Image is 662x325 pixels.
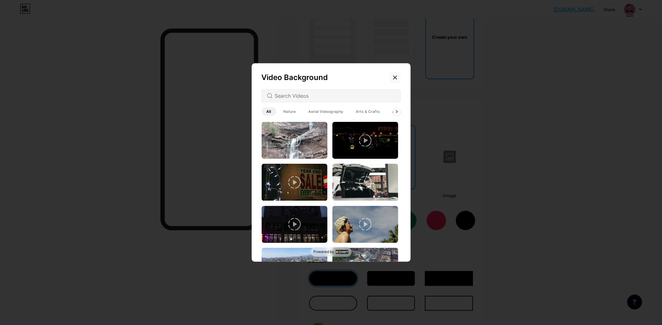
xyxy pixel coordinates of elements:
[275,92,395,100] input: Search Videos
[279,107,301,116] span: Nature
[262,107,276,116] span: All
[304,107,349,116] span: Aerial Videography
[351,107,385,116] span: Arts & Crafts
[314,249,335,254] span: Powered by
[262,73,328,82] span: Video Background
[388,107,421,116] span: Architecture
